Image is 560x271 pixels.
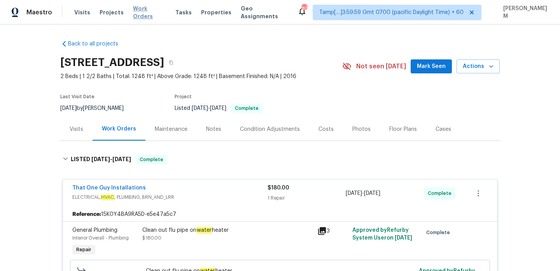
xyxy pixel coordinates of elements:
div: 15K0Y4BA9RA5D-e5e47a5c7 [63,207,497,221]
div: Floor Plans [389,125,417,133]
div: Clean out flu pipe on heater [142,226,313,234]
span: Not seen [DATE] [356,63,406,70]
span: [DATE] [364,191,380,196]
span: Last Visit Date [60,94,94,99]
span: Complete [232,106,262,111]
span: Tasks [175,10,192,15]
span: [DATE] [60,106,77,111]
span: 2 Beds | 1 2/2 Baths | Total: 1248 ft² | Above Grade: 1248 ft² | Basement Finished: N/A | 2016 [60,73,342,80]
em: water [196,227,212,233]
button: Actions [457,59,500,74]
div: Condition Adjustments [240,125,300,133]
span: [DATE] [112,156,131,162]
span: Tamp[…]3:59:59 Gmt 0700 (pacific Daylight Time) + 60 [319,9,464,16]
em: HVAC [101,195,114,200]
span: - [346,189,380,197]
span: Maestro [26,9,52,16]
div: Costs [318,125,334,133]
span: ELECTRICAL, , PLUMBING, BRN_AND_LRR [72,193,268,201]
span: $180.00 [268,185,289,191]
b: Reference: [72,210,101,218]
h2: [STREET_ADDRESS] [60,59,164,66]
a: Back to all projects [60,40,135,48]
span: Interior Overall - Plumbing [72,236,129,240]
span: - [91,156,131,162]
span: Complete [426,229,453,236]
span: [DATE] [346,191,362,196]
span: Work Orders [133,5,166,20]
div: Visits [70,125,83,133]
div: by [PERSON_NAME] [60,104,133,113]
span: Actions [463,62,493,71]
span: - [192,106,226,111]
span: General Plumbing [72,228,117,233]
span: [PERSON_NAME] M [500,5,548,20]
span: [DATE] [192,106,208,111]
span: Project [175,94,192,99]
button: Copy Address [164,56,178,69]
span: $180.00 [142,236,161,240]
span: Complete [136,156,166,163]
span: Mark Seen [417,62,446,71]
div: 805 [301,5,307,12]
span: Repair [73,246,94,254]
span: [DATE] [395,235,412,241]
span: Visits [74,9,90,16]
span: Projects [100,9,124,16]
span: Geo Assignments [241,5,288,20]
span: [DATE] [210,106,226,111]
span: [DATE] [91,156,110,162]
div: Maintenance [155,125,187,133]
h6: LISTED [71,155,131,164]
button: Mark Seen [411,59,452,74]
div: Work Orders [102,125,136,133]
div: Photos [352,125,371,133]
div: 3 [317,226,348,236]
div: Notes [206,125,221,133]
div: LISTED [DATE]-[DATE]Complete [60,147,500,172]
div: 1 Repair [268,194,346,202]
span: Properties [201,9,231,16]
div: Cases [436,125,451,133]
a: That One Guy Installations [72,185,146,191]
span: Complete [428,189,455,197]
span: Approved by Refurby System User on [352,228,412,241]
span: Listed [175,106,262,111]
